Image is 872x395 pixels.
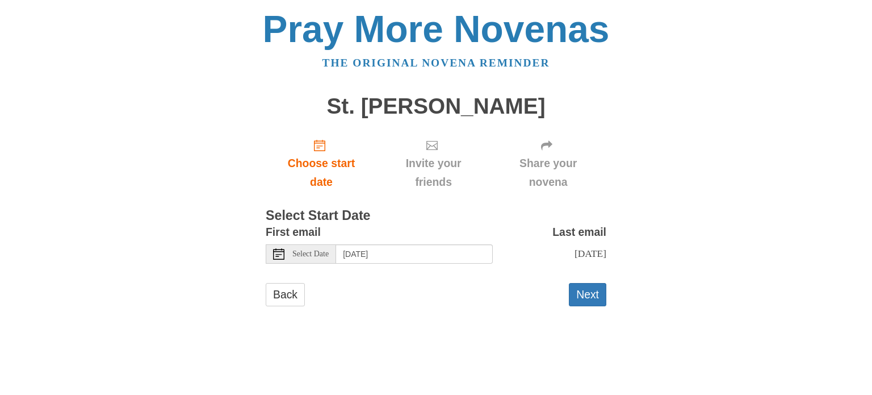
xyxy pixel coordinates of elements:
[266,223,321,242] label: First email
[490,130,606,197] div: Click "Next" to confirm your start date first.
[266,94,606,119] h1: St. [PERSON_NAME]
[388,154,479,192] span: Invite your friends
[322,57,550,69] a: The original novena reminder
[277,154,366,192] span: Choose start date
[263,8,610,50] a: Pray More Novenas
[266,130,377,197] a: Choose start date
[266,283,305,306] a: Back
[552,223,606,242] label: Last email
[266,209,606,223] h3: Select Start Date
[569,283,606,306] button: Next
[377,130,490,197] div: Click "Next" to confirm your start date first.
[292,250,329,258] span: Select Date
[501,154,595,192] span: Share your novena
[575,248,606,259] span: [DATE]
